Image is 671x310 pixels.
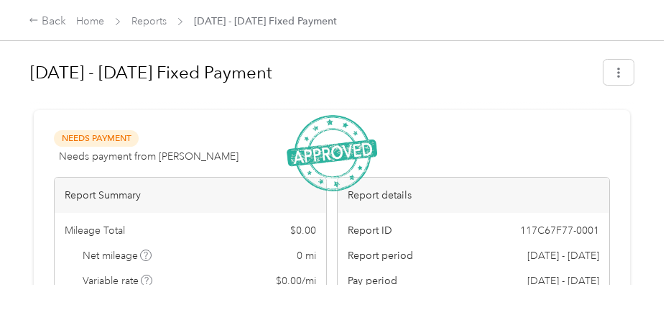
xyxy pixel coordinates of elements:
span: Net mileage [83,248,152,263]
span: Go to pay period [527,273,599,288]
span: Pay period [348,273,397,288]
span: [DATE] - [DATE] [527,248,599,263]
span: Mileage Total [65,223,125,238]
a: Home [76,15,104,27]
span: Report period [348,248,413,263]
a: Reports [131,15,167,27]
span: $ 0.00 [290,223,316,238]
div: Back [29,13,66,30]
h1: Sep 1 - 30, 2025 Fixed Payment [30,55,593,90]
div: Report Summary [55,178,326,213]
span: Report ID [348,223,392,238]
span: 0 mi [297,248,316,263]
span: Needs Payment [54,130,139,147]
span: 117C67F77-0001 [520,223,599,238]
img: ApprovedStamp [287,115,377,192]
span: Variable rate [83,273,153,288]
iframe: Everlance-gr Chat Button Frame [591,229,671,310]
span: [DATE] - [DATE] Fixed Payment [194,14,337,29]
span: $ 0.00 / mi [276,273,316,288]
span: Needs payment from [PERSON_NAME] [59,149,239,164]
div: Report details [338,178,609,213]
